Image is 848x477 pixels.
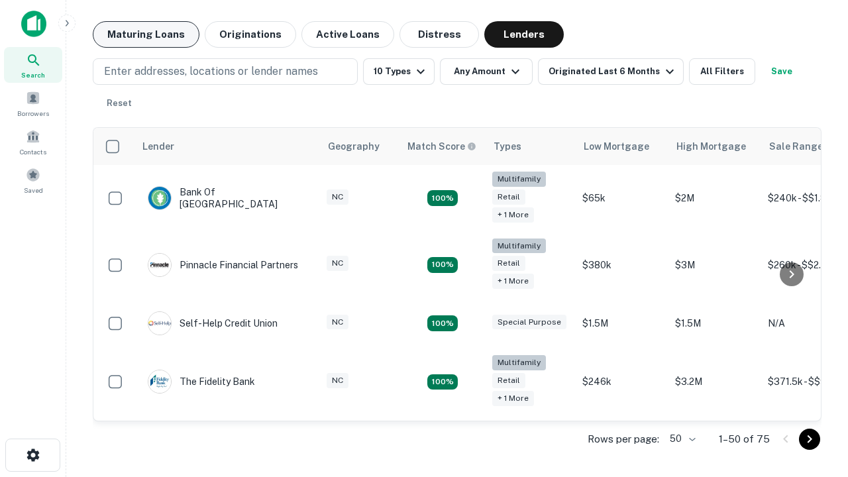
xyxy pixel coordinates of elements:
[492,274,534,289] div: + 1 more
[492,256,525,271] div: Retail
[427,374,458,390] div: Matching Properties: 10, hasApolloMatch: undefined
[689,58,755,85] button: All Filters
[427,190,458,206] div: Matching Properties: 17, hasApolloMatch: undefined
[668,165,761,232] td: $2M
[761,58,803,85] button: Save your search to get updates of matches that match your search criteria.
[4,85,62,121] a: Borrowers
[21,70,45,80] span: Search
[676,138,746,154] div: High Mortgage
[17,108,49,119] span: Borrowers
[93,21,199,48] button: Maturing Loans
[427,257,458,273] div: Matching Properties: 17, hasApolloMatch: undefined
[4,162,62,198] a: Saved
[492,189,525,205] div: Retail
[327,315,348,330] div: NC
[93,58,358,85] button: Enter addresses, locations or lender names
[24,185,43,195] span: Saved
[399,21,479,48] button: Distress
[486,128,576,165] th: Types
[494,138,521,154] div: Types
[440,58,533,85] button: Any Amount
[492,238,546,254] div: Multifamily
[427,315,458,331] div: Matching Properties: 11, hasApolloMatch: undefined
[588,431,659,447] p: Rows per page:
[4,47,62,83] a: Search
[148,370,171,393] img: picture
[148,312,171,335] img: picture
[148,253,298,277] div: Pinnacle Financial Partners
[584,138,649,154] div: Low Mortgage
[142,138,174,154] div: Lender
[20,146,46,157] span: Contacts
[104,64,318,79] p: Enter addresses, locations or lender names
[363,58,435,85] button: 10 Types
[799,429,820,450] button: Go to next page
[328,138,380,154] div: Geography
[769,138,823,154] div: Sale Range
[148,186,307,210] div: Bank Of [GEOGRAPHIC_DATA]
[492,315,566,330] div: Special Purpose
[576,128,668,165] th: Low Mortgage
[148,311,278,335] div: Self-help Credit Union
[492,373,525,388] div: Retail
[484,21,564,48] button: Lenders
[668,298,761,348] td: $1.5M
[668,348,761,415] td: $3.2M
[782,329,848,392] iframe: Chat Widget
[407,139,474,154] h6: Match Score
[576,165,668,232] td: $65k
[407,139,476,154] div: Capitalize uses an advanced AI algorithm to match your search with the best lender. The match sco...
[576,298,668,348] td: $1.5M
[719,431,770,447] p: 1–50 of 75
[301,21,394,48] button: Active Loans
[148,187,171,209] img: picture
[492,207,534,223] div: + 1 more
[549,64,678,79] div: Originated Last 6 Months
[327,256,348,271] div: NC
[399,128,486,165] th: Capitalize uses an advanced AI algorithm to match your search with the best lender. The match sco...
[576,348,668,415] td: $246k
[4,124,62,160] a: Contacts
[668,232,761,299] td: $3M
[576,232,668,299] td: $380k
[664,429,698,449] div: 50
[327,373,348,388] div: NC
[21,11,46,37] img: capitalize-icon.png
[492,355,546,370] div: Multifamily
[98,90,140,117] button: Reset
[205,21,296,48] button: Originations
[492,391,534,406] div: + 1 more
[538,58,684,85] button: Originated Last 6 Months
[148,254,171,276] img: picture
[492,172,546,187] div: Multifamily
[668,128,761,165] th: High Mortgage
[320,128,399,165] th: Geography
[134,128,320,165] th: Lender
[327,189,348,205] div: NC
[148,370,255,394] div: The Fidelity Bank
